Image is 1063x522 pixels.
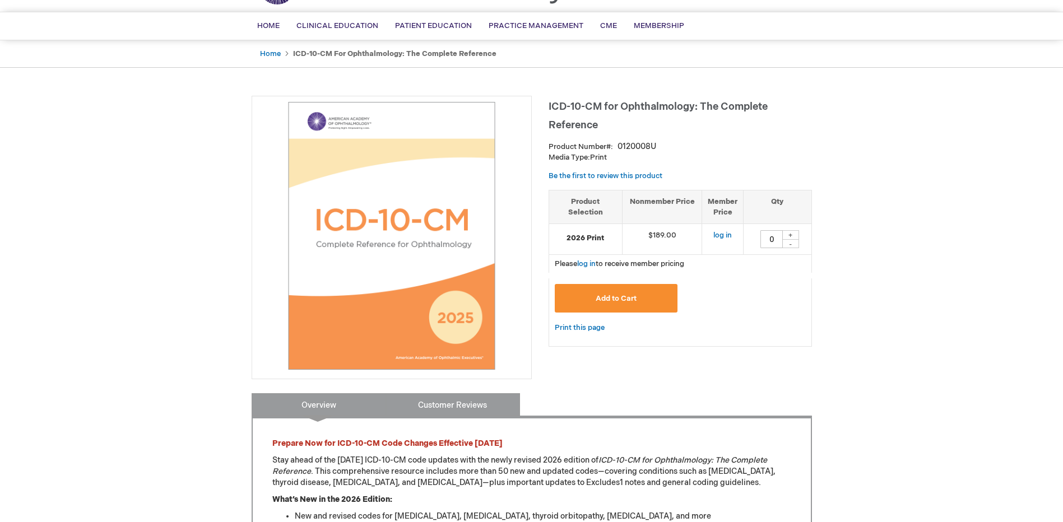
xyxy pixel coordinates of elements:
[260,49,281,58] a: Home
[549,153,590,162] strong: Media Type:
[549,101,768,131] span: ICD-10-CM for Ophthalmology: The Complete Reference
[489,21,583,30] span: Practice Management
[296,21,378,30] span: Clinical Education
[555,321,605,335] a: Print this page
[272,455,767,476] em: ICD-10-CM for Ophthalmology: The Complete Reference
[782,239,799,248] div: -
[386,393,520,416] a: Customer Reviews
[555,284,678,313] button: Add to Cart
[555,259,684,268] span: Please to receive member pricing
[272,439,503,448] strong: Prepare Now for ICD-10-CM Code Changes Effective [DATE]
[634,21,684,30] span: Membership
[395,21,472,30] span: Patient Education
[618,141,656,152] div: 0120008U
[702,190,744,223] th: Member Price
[257,21,280,30] span: Home
[622,224,702,255] td: $189.00
[252,393,386,416] a: Overview
[258,102,526,370] img: ICD-10-CM for Ophthalmology: The Complete Reference
[782,230,799,240] div: +
[549,171,662,180] a: Be the first to review this product
[549,152,812,163] p: Print
[272,495,392,504] strong: What’s New in the 2026 Edition:
[596,294,637,303] span: Add to Cart
[293,49,496,58] strong: ICD-10-CM for Ophthalmology: The Complete Reference
[760,230,783,248] input: Qty
[549,190,623,223] th: Product Selection
[622,190,702,223] th: Nonmember Price
[744,190,811,223] th: Qty
[713,231,732,240] a: log in
[272,455,791,488] p: Stay ahead of the [DATE] ICD-10-CM code updates with the newly revised 2026 edition of . This com...
[600,21,617,30] span: CME
[295,511,791,522] li: New and revised codes for [MEDICAL_DATA], [MEDICAL_DATA], thyroid orbitopathy, [MEDICAL_DATA], an...
[549,142,613,151] strong: Product Number
[577,259,596,268] a: log in
[555,233,616,244] strong: 2026 Print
